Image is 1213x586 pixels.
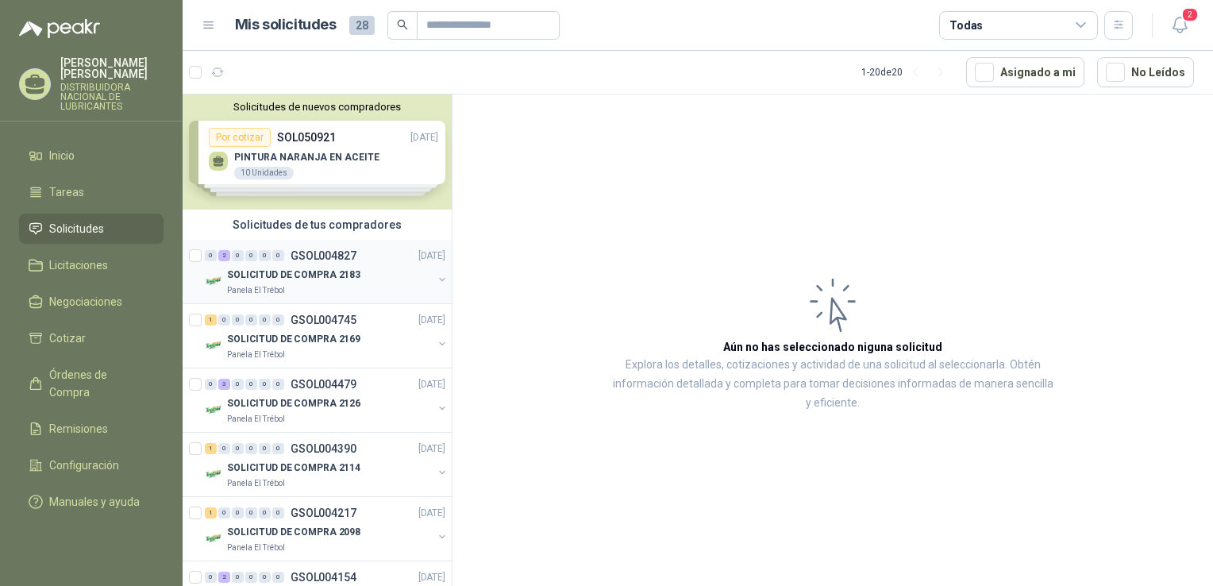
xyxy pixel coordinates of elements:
p: Panela El Trébol [227,542,285,554]
p: GSOL004154 [291,572,356,583]
p: Panela El Trébol [227,413,285,426]
span: Manuales y ayuda [49,493,140,511]
h3: Aún no has seleccionado niguna solicitud [723,338,942,356]
p: Panela El Trébol [227,284,285,297]
div: 0 [272,250,284,261]
div: 0 [245,572,257,583]
a: 0 2 0 0 0 0 GSOL004827[DATE] Company LogoSOLICITUD DE COMPRA 2183Panela El Trébol [205,246,449,297]
span: 2 [1181,7,1199,22]
span: Tareas [49,183,84,201]
p: SOLICITUD DE COMPRA 2183 [227,268,360,283]
div: 3 [218,379,230,390]
a: Remisiones [19,414,164,444]
div: 0 [245,250,257,261]
div: 0 [232,572,244,583]
p: SOLICITUD DE COMPRA 2126 [227,396,360,411]
div: 0 [232,314,244,326]
p: SOLICITUD DE COMPRA 2098 [227,525,360,540]
img: Company Logo [205,400,224,419]
div: Todas [949,17,983,34]
div: 0 [218,507,230,519]
p: GSOL004390 [291,443,356,454]
div: 0 [205,572,217,583]
div: 0 [272,572,284,583]
p: [PERSON_NAME] [PERSON_NAME] [60,57,164,79]
p: GSOL004745 [291,314,356,326]
button: Asignado a mi [966,57,1084,87]
div: 0 [245,507,257,519]
p: [DATE] [418,377,445,392]
h1: Mis solicitudes [235,13,337,37]
div: 0 [245,379,257,390]
div: 0 [205,250,217,261]
p: [DATE] [418,441,445,457]
div: 0 [259,250,271,261]
p: GSOL004479 [291,379,356,390]
a: Tareas [19,177,164,207]
div: 0 [272,314,284,326]
div: 0 [218,314,230,326]
div: 0 [259,572,271,583]
div: 0 [218,443,230,454]
div: 0 [272,443,284,454]
span: Negociaciones [49,293,122,310]
span: search [397,19,408,30]
a: 1 0 0 0 0 0 GSOL004217[DATE] Company LogoSOLICITUD DE COMPRA 2098Panela El Trébol [205,503,449,554]
div: 0 [245,443,257,454]
a: Solicitudes [19,214,164,244]
a: Negociaciones [19,287,164,317]
button: No Leídos [1097,57,1194,87]
p: Panela El Trébol [227,477,285,490]
div: 2 [218,250,230,261]
p: [DATE] [418,570,445,585]
img: Company Logo [205,465,224,484]
div: 0 [259,507,271,519]
div: 0 [259,314,271,326]
img: Logo peakr [19,19,100,38]
div: 0 [245,314,257,326]
p: DISTRIBUIDORA NACIONAL DE LUBRICANTES [60,83,164,111]
span: 28 [349,16,375,35]
p: Panela El Trébol [227,349,285,361]
img: Company Logo [205,336,224,355]
span: Inicio [49,147,75,164]
p: GSOL004217 [291,507,356,519]
span: Cotizar [49,330,86,347]
div: 0 [232,443,244,454]
span: Remisiones [49,420,108,438]
div: 0 [272,507,284,519]
a: 1 0 0 0 0 0 GSOL004390[DATE] Company LogoSOLICITUD DE COMPRA 2114Panela El Trébol [205,439,449,490]
span: Configuración [49,457,119,474]
p: GSOL004827 [291,250,356,261]
a: 1 0 0 0 0 0 GSOL004745[DATE] Company LogoSOLICITUD DE COMPRA 2169Panela El Trébol [205,310,449,361]
span: Licitaciones [49,256,108,274]
div: 0 [232,379,244,390]
div: Solicitudes de nuevos compradoresPor cotizarSOL050921[DATE] PINTURA NARANJA EN ACEITE10 UnidadesP... [183,94,452,210]
a: Configuración [19,450,164,480]
div: 0 [205,379,217,390]
p: Explora los detalles, cotizaciones y actividad de una solicitud al seleccionarla. Obtén informaci... [611,356,1054,413]
div: 1 [205,314,217,326]
a: Cotizar [19,323,164,353]
a: Inicio [19,141,164,171]
a: Licitaciones [19,250,164,280]
div: 1 - 20 de 20 [861,60,953,85]
p: [DATE] [418,506,445,521]
div: 0 [272,379,284,390]
span: Solicitudes [49,220,104,237]
a: 0 3 0 0 0 0 GSOL004479[DATE] Company LogoSOLICITUD DE COMPRA 2126Panela El Trébol [205,375,449,426]
div: 0 [259,443,271,454]
p: [DATE] [418,249,445,264]
div: 1 [205,507,217,519]
div: 0 [232,250,244,261]
img: Company Logo [205,529,224,548]
p: SOLICITUD DE COMPRA 2169 [227,332,360,347]
p: SOLICITUD DE COMPRA 2114 [227,461,360,476]
a: Órdenes de Compra [19,360,164,407]
img: Company Logo [205,272,224,291]
div: 0 [259,379,271,390]
div: 2 [218,572,230,583]
a: Manuales y ayuda [19,487,164,517]
div: Solicitudes de tus compradores [183,210,452,240]
span: Órdenes de Compra [49,366,148,401]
